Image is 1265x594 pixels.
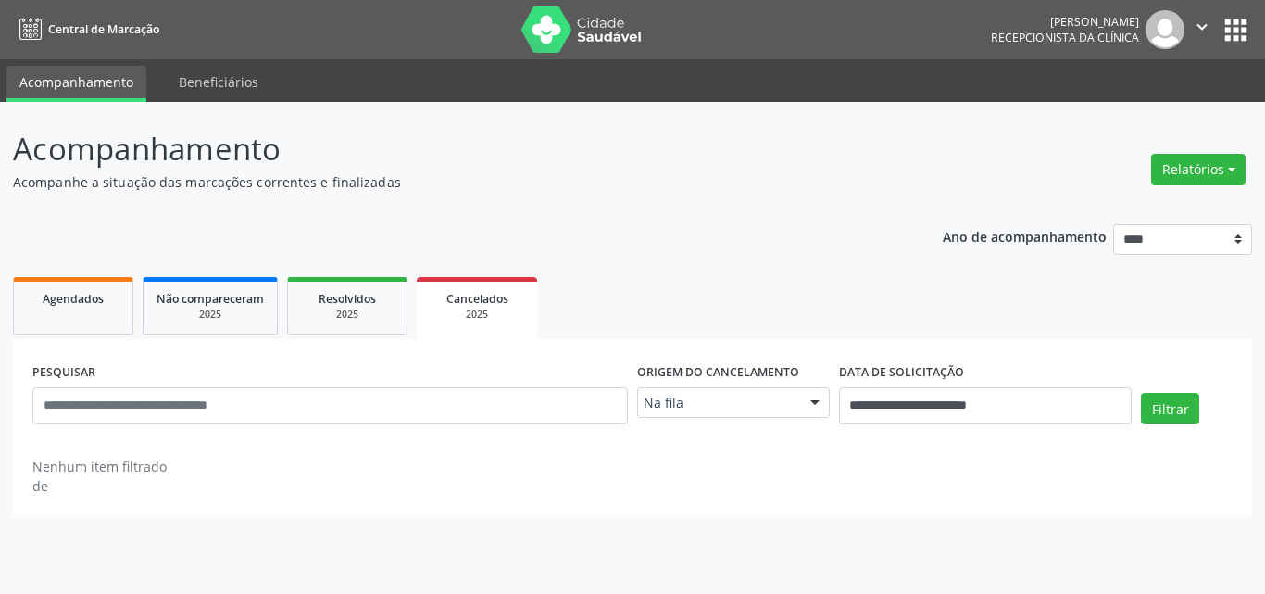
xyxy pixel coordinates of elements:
span: Recepcionista da clínica [991,30,1139,45]
span: Resolvidos [319,291,376,307]
span: Central de Marcação [48,21,159,37]
div: 2025 [157,308,264,322]
button: Relatórios [1151,154,1246,185]
p: Acompanhe a situação das marcações correntes e finalizadas [13,172,881,192]
label: DATA DE SOLICITAÇÃO [839,359,964,387]
img: img [1146,10,1184,49]
a: Beneficiários [166,66,271,98]
button: Filtrar [1141,393,1199,424]
span: Agendados [43,291,104,307]
button:  [1184,10,1220,49]
div: 2025 [301,308,394,322]
a: Acompanhamento [6,66,146,102]
i:  [1192,17,1212,37]
div: de [32,476,167,496]
label: Origem do cancelamento [637,359,799,387]
label: PESQUISAR [32,359,95,387]
div: [PERSON_NAME] [991,14,1139,30]
button: apps [1220,14,1252,46]
span: Não compareceram [157,291,264,307]
div: Nenhum item filtrado [32,457,167,476]
a: Central de Marcação [13,14,159,44]
div: 2025 [430,308,524,322]
p: Acompanhamento [13,126,881,172]
p: Ano de acompanhamento [943,224,1107,247]
span: Na fila [644,394,792,412]
span: Cancelados [446,291,508,307]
